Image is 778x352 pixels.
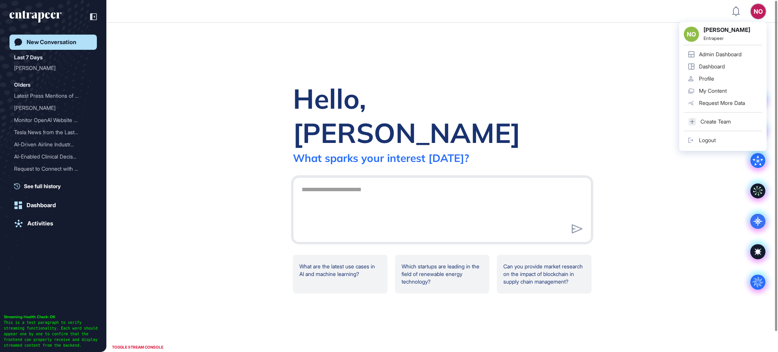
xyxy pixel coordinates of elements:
[14,102,92,114] div: Reese
[14,182,97,190] a: See full history
[14,126,86,138] div: Tesla News from the Last ...
[24,182,61,190] span: See full history
[14,114,86,126] div: Monitor OpenAI Website Ac...
[14,138,92,151] div: AI-Driven Airline Industry Updates
[497,255,591,293] div: Can you provide market research on the impact of blockchain in supply chain management?
[14,90,86,102] div: Latest Press Mentions of ...
[14,62,92,74] div: Curie
[14,151,86,163] div: AI-Enabled Clinical Decis...
[14,126,92,138] div: Tesla News from the Last Two Weeks
[14,90,92,102] div: Latest Press Mentions of OpenAI
[293,151,469,165] div: What sparks your interest [DATE]?
[14,163,86,175] div: Request to Connect with C...
[9,35,97,50] a: New Conversation
[395,255,490,293] div: Which startups are leading in the field of renewable energy technology?
[9,11,62,23] div: entrapeer-logo
[27,202,56,209] div: Dashboard
[14,53,43,62] div: Last 7 Days
[14,62,86,74] div: [PERSON_NAME]
[14,102,86,114] div: [PERSON_NAME]
[14,151,92,163] div: AI-Enabled Clinical Decision Support Software for Infectious Disease Screening and AMR Program
[14,163,92,175] div: Request to Connect with Curie
[14,80,30,89] div: Olders
[14,175,86,187] div: [PERSON_NAME]
[27,39,76,46] div: New Conversation
[293,81,591,150] div: Hello, [PERSON_NAME]
[14,175,92,187] div: Reese
[14,138,86,151] div: AI-Driven Airline Industr...
[9,216,97,231] a: Activities
[9,198,97,213] a: Dashboard
[14,114,92,126] div: Monitor OpenAI Website Activity
[751,4,766,19] button: NO
[293,255,387,293] div: What are the latest use cases in AI and machine learning?
[27,220,53,227] div: Activities
[110,342,165,352] div: TOGGLE STREAM CONSOLE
